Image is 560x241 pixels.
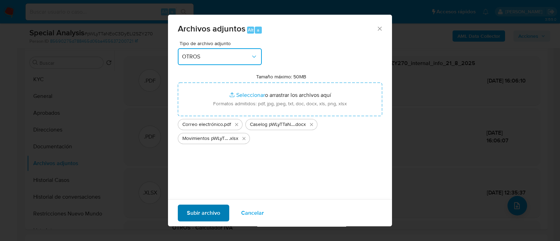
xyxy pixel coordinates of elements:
button: Cerrar [376,25,383,31]
span: Caselog pWLyTTaNEoC3DyELI2SZY270_2025_08_21_12_51_56 [250,121,294,128]
span: Cancelar [241,205,264,221]
label: Tamaño máximo: 50MB [256,73,306,80]
span: Tipo de archivo adjunto [180,41,264,46]
span: .xlsx [229,135,238,142]
span: .docx [294,121,306,128]
span: Archivos adjuntos [178,22,245,35]
span: Correo electrónico [182,121,223,128]
button: Eliminar Caselog pWLyTTaNEoC3DyELI2SZY270_2025_08_21_12_51_56.docx [307,120,316,129]
span: OTROS [182,53,251,60]
button: Eliminar Movimientos pWLyTTaNEoC3DyELI2SZY270_2025_08_21_12_51_56.xlsx [240,134,248,143]
button: Cancelar [232,205,273,221]
span: Alt [248,27,253,33]
span: .pdf [223,121,231,128]
button: Eliminar Correo electrónico.pdf [232,120,241,129]
span: a [257,27,259,33]
span: Subir archivo [187,205,220,221]
span: Movimientos pWLyTTaNEoC3DyELI2SZY270_2025_08_21_12_51_56 [182,135,229,142]
button: OTROS [178,48,262,65]
button: Subir archivo [178,205,229,221]
ul: Archivos seleccionados [178,116,382,144]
